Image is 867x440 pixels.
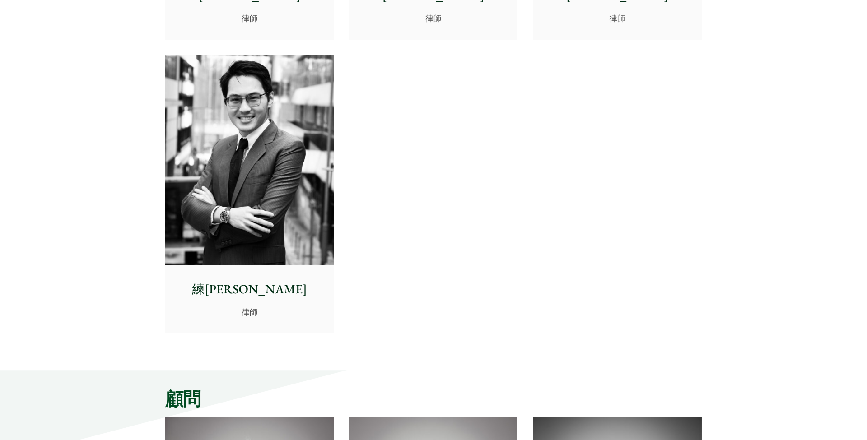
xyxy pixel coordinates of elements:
[356,12,510,24] p: 律師
[540,12,694,24] p: 律師
[165,388,702,410] h2: 顧問
[172,12,326,24] p: 律師
[172,306,326,318] p: 律師
[172,280,326,299] p: 練[PERSON_NAME]
[165,55,334,334] a: 練[PERSON_NAME] 律師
